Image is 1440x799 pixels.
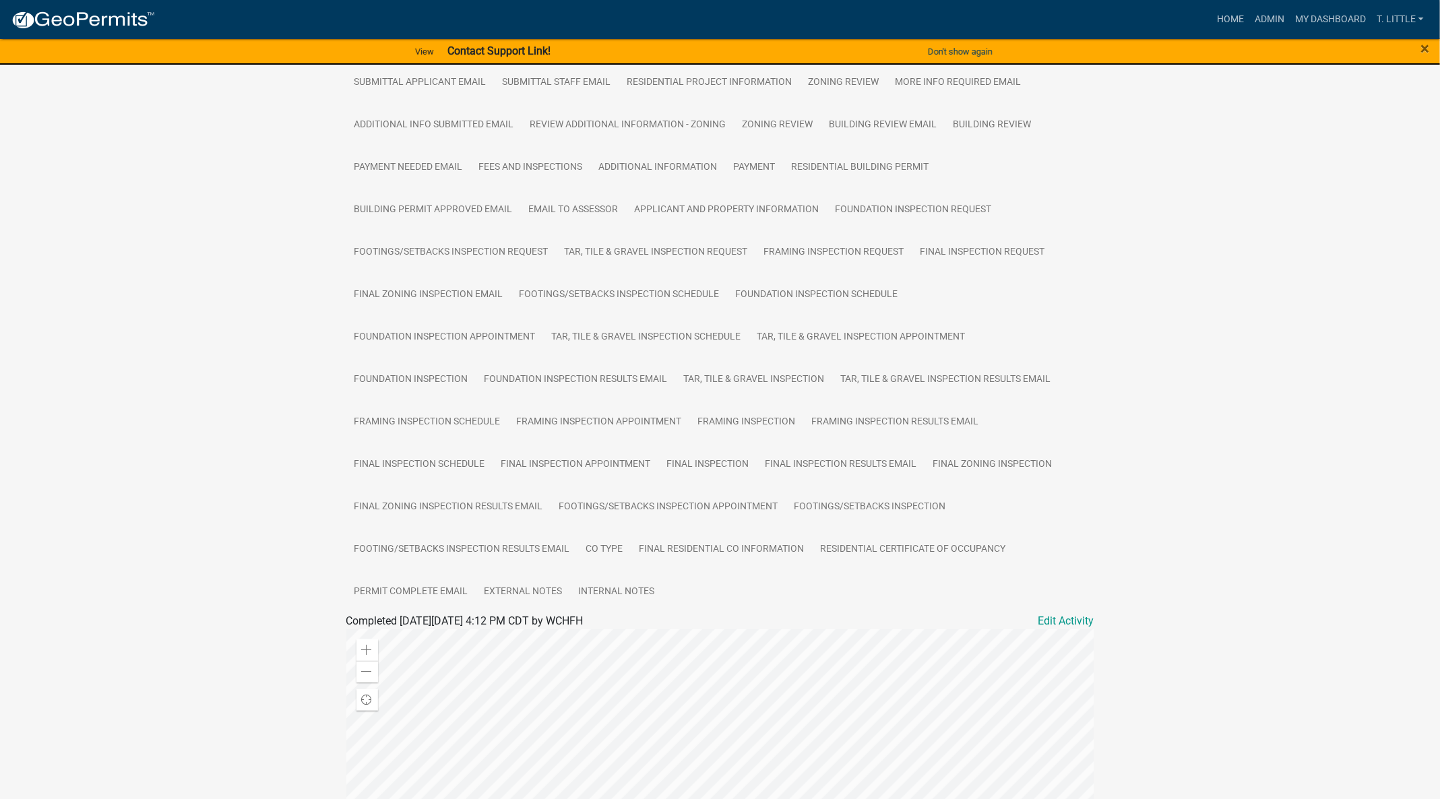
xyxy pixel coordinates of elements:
a: Framing Inspection Results Email [804,401,987,444]
a: Foundation Inspection Appointment [346,316,544,359]
div: Find my location [356,689,378,711]
a: Tar, Tile & Gravel Inspection Results Email [833,358,1059,402]
a: Submittal Staff Email [495,61,619,104]
a: Final Residential CO Information [631,528,813,571]
a: Footings/Setbacks Inspection [786,486,954,529]
a: Final Inspection Appointment [493,443,659,486]
a: Edit Activity [1038,613,1094,629]
a: External Notes [476,571,571,614]
a: Foundation Inspection Results Email [476,358,676,402]
a: Final Zoning Inspection Results Email [346,486,551,529]
a: Footings/Setbacks Inspection Request [346,231,557,274]
a: Permit Complete Email [346,571,476,614]
a: Footings/Setbacks Inspection Schedule [511,274,728,317]
a: Framing Inspection [690,401,804,444]
a: Framing Inspection Request [756,231,912,274]
a: Admin [1249,7,1290,32]
a: My Dashboard [1290,7,1371,32]
a: Payment [726,146,784,189]
a: Tar, Tile & Gravel Inspection [676,358,833,402]
a: Review Additional Information - Zoning [522,104,734,147]
a: View [410,40,439,63]
a: Building Review [945,104,1040,147]
span: Completed [DATE][DATE] 4:12 PM CDT by WCHFH [346,614,584,627]
a: T. Little [1371,7,1429,32]
a: Framing Inspection Schedule [346,401,509,444]
a: Foundation Inspection Request [827,189,1000,232]
a: Footings/setbacks Inspection Appointment [551,486,786,529]
a: Residential Building Permit [784,146,937,189]
button: Don't show again [922,40,998,63]
a: Final Zoning Inspection Email [346,274,511,317]
a: Residential Certificate of Occupancy [813,528,1014,571]
a: Footing/Setbacks Inspection Results Email [346,528,578,571]
a: Final Inspection [659,443,757,486]
a: Building Review Email [821,104,945,147]
a: Final Inspection Results Email [757,443,925,486]
div: Zoom out [356,661,378,682]
a: Tar, Tile & Gravel Inspection Appointment [749,316,974,359]
a: Payment Needed Email [346,146,471,189]
a: Tar, Tile & Gravel Inspection Schedule [544,316,749,359]
a: Additional Information [591,146,726,189]
a: Home [1212,7,1249,32]
a: Foundation Inspection [346,358,476,402]
a: Zoning Review [801,61,887,104]
a: Fees and Inspections [471,146,591,189]
a: Zoning Review [734,104,821,147]
a: Final Inspection Request [912,231,1053,274]
span: × [1421,39,1430,58]
a: Final Inspection Schedule [346,443,493,486]
a: CO Type [578,528,631,571]
a: Final Zoning Inspection [925,443,1061,486]
a: Additional Info submitted Email [346,104,522,147]
a: Applicant and Property Information [627,189,827,232]
a: Email to Assessor [521,189,627,232]
button: Close [1421,40,1430,57]
a: Submittal Applicant Email [346,61,495,104]
div: Zoom in [356,639,378,661]
a: Internal Notes [571,571,663,614]
a: Tar, Tile & Gravel Inspection Request [557,231,756,274]
a: Framing Inspection Appointment [509,401,690,444]
a: Residential Project Information [619,61,801,104]
a: Building Permit Approved Email [346,189,521,232]
a: More Info Required Email [887,61,1030,104]
a: Foundation Inspection Schedule [728,274,906,317]
strong: Contact Support Link! [447,44,551,57]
